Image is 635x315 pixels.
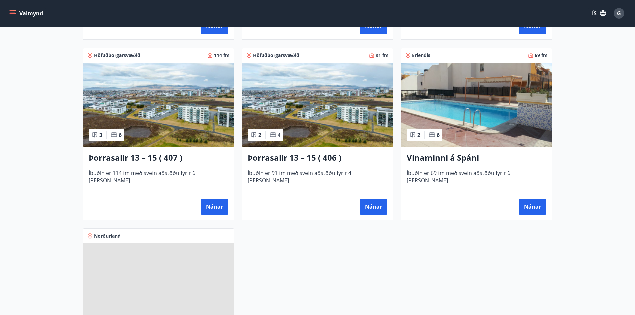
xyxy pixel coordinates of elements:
h3: Þorrasalir 13 – 15 ( 407 ) [89,152,228,164]
span: G [617,10,621,17]
img: Paella dish [83,63,234,147]
button: G [611,5,627,21]
span: 6 [437,131,440,139]
span: 91 fm [376,52,389,59]
img: Paella dish [242,63,393,147]
h3: Vinaminni á Spáni [407,152,546,164]
span: 3 [99,131,102,139]
button: Nánar [519,199,546,215]
h3: Þorrasalir 13 – 15 ( 406 ) [248,152,387,164]
span: Höfuðborgarsvæðið [94,52,140,59]
button: ÍS [588,7,610,19]
span: Höfuðborgarsvæðið [253,52,299,59]
span: Íbúðin er 91 fm með svefn aðstöðu fyrir 4 [PERSON_NAME] [248,169,387,191]
span: 2 [258,131,261,139]
button: Nánar [360,199,387,215]
img: Paella dish [401,63,552,147]
span: Íbúðin er 114 fm með svefn aðstöðu fyrir 6 [PERSON_NAME] [89,169,228,191]
span: Erlendis [412,52,430,59]
span: 6 [119,131,122,139]
span: 2 [417,131,420,139]
span: 4 [278,131,281,139]
button: menu [8,7,46,19]
span: Íbúðin er 69 fm með svefn aðstöðu fyrir 6 [PERSON_NAME] [407,169,546,191]
span: 114 fm [214,52,230,59]
button: Nánar [201,199,228,215]
span: Norðurland [94,233,121,239]
span: 69 fm [535,52,548,59]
